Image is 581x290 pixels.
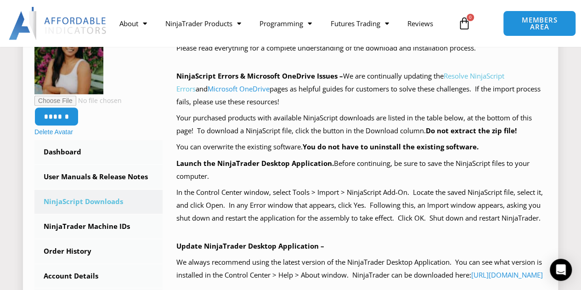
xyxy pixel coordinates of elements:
[208,84,270,93] a: Microsoft OneDrive
[176,112,547,137] p: Your purchased products with available NinjaScript downloads are listed in the table below, at th...
[110,13,156,34] a: About
[34,215,163,239] a: NinjaTrader Machine IDs
[34,25,103,94] img: carol-1-150x150.jpg
[176,71,343,80] b: NinjaScript Errors & Microsoft OneDrive Issues –
[176,157,547,183] p: Before continuing, be sure to save the NinjaScript files to your computer.
[467,14,474,21] span: 0
[471,270,543,279] a: [URL][DOMAIN_NAME]
[156,13,250,34] a: NinjaTrader Products
[250,13,321,34] a: Programming
[34,264,163,288] a: Account Details
[303,142,479,151] b: You do not have to uninstall the existing software.
[550,259,572,281] div: Open Intercom Messenger
[176,71,504,93] a: Resolve NinjaScript Errors
[513,17,566,30] span: MEMBERS AREA
[176,186,547,225] p: In the Control Center window, select Tools > Import > NinjaScript Add-On. Locate the saved NinjaS...
[176,241,324,250] b: Update NinjaTrader Desktop Application –
[34,128,73,136] a: Delete Avatar
[34,190,163,214] a: NinjaScript Downloads
[321,13,398,34] a: Futures Trading
[426,126,517,135] b: Do not extract the zip file!
[9,7,107,40] img: LogoAI | Affordable Indicators – NinjaTrader
[176,70,547,108] p: We are continually updating the and pages as helpful guides for customers to solve these challeng...
[34,239,163,263] a: Order History
[176,42,547,55] p: Please read everything for a complete understanding of the download and installation process.
[34,165,163,189] a: User Manuals & Release Notes
[176,256,547,282] p: We always recommend using the latest version of the NinjaTrader Desktop Application. You can see ...
[398,13,442,34] a: Reviews
[176,159,334,168] b: Launch the NinjaTrader Desktop Application.
[34,140,163,164] a: Dashboard
[110,13,453,34] nav: Menu
[444,10,485,37] a: 0
[176,141,547,154] p: You can overwrite the existing software.
[503,11,576,36] a: MEMBERS AREA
